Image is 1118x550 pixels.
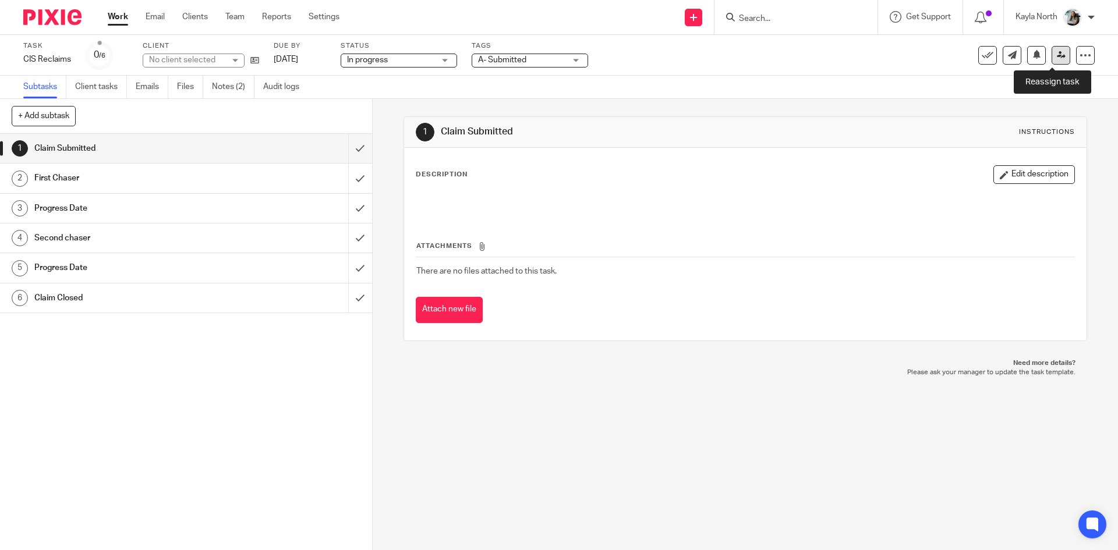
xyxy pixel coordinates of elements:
p: Kayla North [1016,11,1057,23]
div: 5 [12,260,28,276]
label: Status [341,41,457,51]
button: Edit description [993,165,1075,184]
a: Email [146,11,165,23]
a: Files [177,76,203,98]
label: Due by [274,41,326,51]
div: 1 [416,123,434,141]
div: 1 [12,140,28,157]
label: Tags [472,41,588,51]
small: /6 [99,52,105,59]
span: In progress [347,56,388,64]
img: Profile%20Photo.png [1063,8,1082,27]
label: Client [143,41,259,51]
p: Description [416,170,468,179]
h1: Claim Closed [34,289,236,307]
div: 2 [12,171,28,187]
a: Subtasks [23,76,66,98]
a: Client tasks [75,76,127,98]
a: Notes (2) [212,76,254,98]
div: Instructions [1019,127,1075,137]
div: 4 [12,230,28,246]
span: [DATE] [274,55,298,63]
a: Settings [309,11,339,23]
div: CIS Reclaims [23,54,71,65]
input: Search [738,14,843,24]
button: Attach new file [416,297,483,323]
div: No client selected [149,54,225,66]
span: A- Submitted [478,56,526,64]
p: Please ask your manager to update the task template. [415,368,1075,377]
label: Task [23,41,71,51]
div: 6 [12,290,28,306]
a: Team [225,11,245,23]
a: Clients [182,11,208,23]
button: + Add subtask [12,106,76,126]
h1: Claim Submitted [441,126,770,138]
div: 3 [12,200,28,217]
h1: First Chaser [34,169,236,187]
a: Audit logs [263,76,308,98]
a: Reports [262,11,291,23]
h1: Second chaser [34,229,236,247]
span: Attachments [416,243,472,249]
span: There are no files attached to this task. [416,267,557,275]
h1: Progress Date [34,200,236,217]
h1: Claim Submitted [34,140,236,157]
img: Pixie [23,9,82,25]
a: Emails [136,76,168,98]
span: Get Support [906,13,951,21]
h1: Progress Date [34,259,236,276]
p: Need more details? [415,359,1075,368]
div: 0 [94,48,105,62]
a: Work [108,11,128,23]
